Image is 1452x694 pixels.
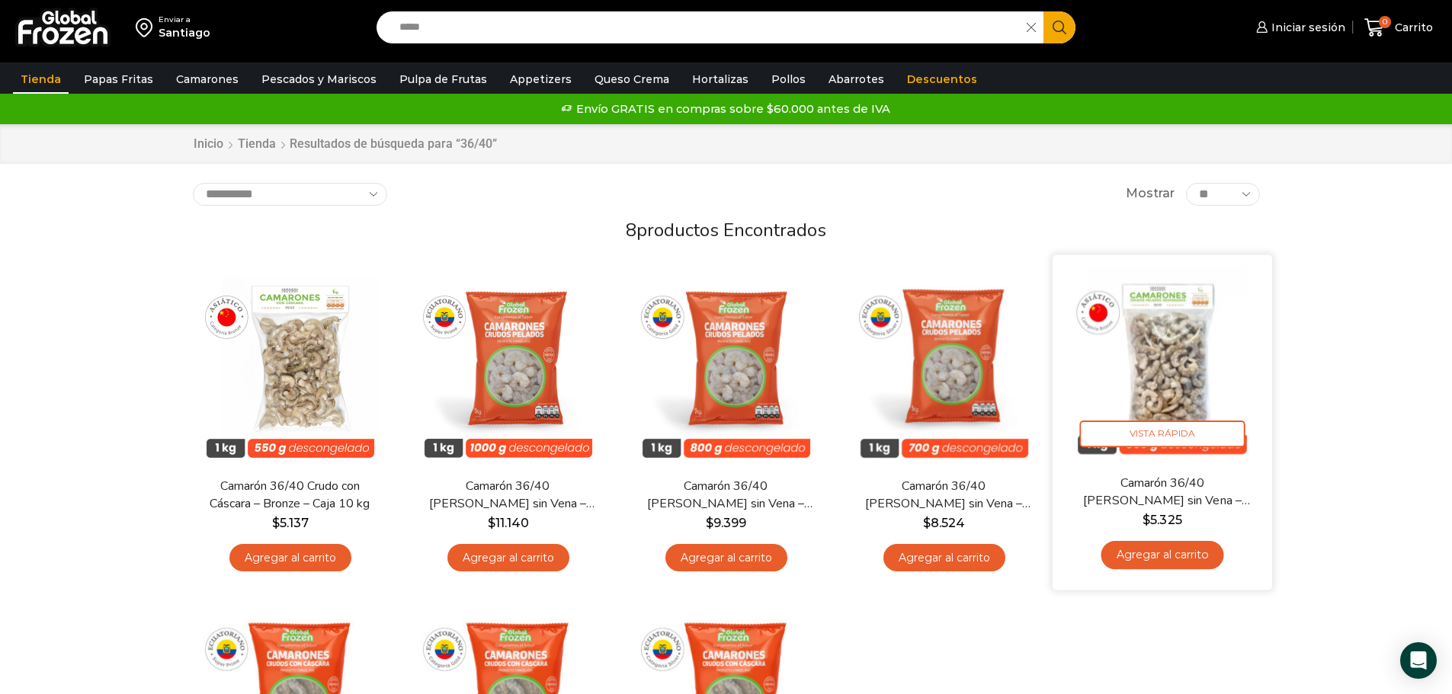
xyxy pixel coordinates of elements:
a: 0 Carrito [1361,10,1437,46]
bdi: 8.524 [923,516,965,530]
div: Open Intercom Messenger [1400,642,1437,679]
bdi: 11.140 [488,516,529,530]
span: 0 [1379,16,1391,28]
span: $ [272,516,280,530]
span: Vista Rápida [1079,421,1245,447]
h1: Resultados de búsqueda para “36/40” [290,136,497,151]
a: Camarón 36/40 [PERSON_NAME] sin Vena – Super Prime – Caja 10 kg [420,478,595,513]
a: Pulpa de Frutas [392,65,495,94]
a: Appetizers [502,65,579,94]
span: $ [923,516,931,530]
div: Enviar a [159,14,210,25]
select: Pedido de la tienda [193,183,387,206]
a: Abarrotes [821,65,892,94]
bdi: 5.325 [1143,512,1181,526]
a: Agregar al carrito: “Camarón 36/40 Crudo Pelado sin Vena - Gold - Caja 10 kg” [665,544,787,572]
a: Camarón 36/40 Crudo con Cáscara – Bronze – Caja 10 kg [202,478,377,513]
a: Agregar al carrito: “Camarón 36/40 Crudo con Cáscara - Bronze - Caja 10 kg” [229,544,351,572]
a: Queso Crema [587,65,677,94]
span: $ [706,516,713,530]
a: Iniciar sesión [1252,12,1345,43]
a: Papas Fritas [76,65,161,94]
span: Mostrar [1126,185,1175,203]
a: Descuentos [899,65,985,94]
a: Inicio [193,136,224,153]
a: Pollos [764,65,813,94]
a: Hortalizas [684,65,756,94]
bdi: 5.137 [272,516,309,530]
a: Tienda [237,136,277,153]
a: Camarones [168,65,246,94]
a: Camarón 36/40 [PERSON_NAME] sin Vena – Gold – Caja 10 kg [638,478,813,513]
a: Pescados y Mariscos [254,65,384,94]
img: address-field-icon.svg [136,14,159,40]
span: Carrito [1391,20,1433,35]
button: Search button [1043,11,1075,43]
div: Santiago [159,25,210,40]
span: productos encontrados [636,218,826,242]
a: Agregar al carrito: “Camarón 36/40 Crudo Pelado sin Vena - Silver - Caja 10 kg” [883,544,1005,572]
a: Camarón 36/40 [PERSON_NAME] sin Vena – Silver – Caja 10 kg [856,478,1031,513]
nav: Breadcrumb [193,136,497,153]
a: Tienda [13,65,69,94]
span: 8 [626,218,636,242]
a: Camarón 36/40 [PERSON_NAME] sin Vena – Bronze – Caja 10 kg [1073,474,1250,510]
bdi: 9.399 [706,516,746,530]
span: $ [488,516,495,530]
span: Iniciar sesión [1268,20,1345,35]
span: $ [1143,512,1150,526]
a: Agregar al carrito: “Camarón 36/40 Crudo Pelado sin Vena - Super Prime - Caja 10 kg” [447,544,569,572]
a: Agregar al carrito: “Camarón 36/40 Crudo Pelado sin Vena - Bronze - Caja 10 kg” [1101,541,1223,569]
